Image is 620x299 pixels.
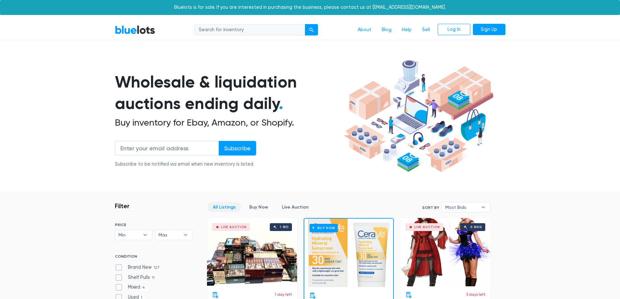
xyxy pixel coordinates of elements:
a: All Listings [207,202,241,212]
a: Log In [438,24,470,35]
img: hero-ee84e7d0318cb26816c560f6b4441b76977f77a177738b4e94f68c95b2b83dbb.png [341,57,496,175]
a: Live Auction [276,202,314,212]
a: BlueLots [115,25,155,34]
b: ▾ [476,202,490,212]
a: Blog [377,24,397,36]
input: Enter your email address [115,141,219,156]
a: Help [397,24,417,36]
h2: Buy inventory for Ebay, Amazon, or Shopify. [115,117,341,128]
h1: Wholesale & liquidation auctions ending daily [115,71,341,115]
p: 3 days left [466,292,485,297]
b: ▾ [138,230,152,240]
h6: PRICE [115,223,193,227]
h3: Filter [115,202,130,210]
span: Min [118,230,140,240]
div: Live Auction [414,225,440,229]
label: Brand New [115,264,162,271]
input: Subscribe [219,141,256,156]
a: Sell [417,24,435,36]
div: Subscribe to be notified via email when new inventory is listed. [115,161,256,168]
div: 1 bid [280,225,289,229]
span: Max [158,230,180,240]
span: 11 [150,275,157,280]
a: About [352,24,377,36]
h6: CONDITION [115,254,193,261]
a: Buy Now [244,202,274,212]
span: . [279,94,283,113]
label: Sort By [422,205,439,211]
label: Mixed [115,284,147,291]
span: 4 [140,285,147,291]
a: Buy Now [304,219,393,287]
label: Shelf Pulls [115,274,157,281]
b: ▾ [179,230,192,240]
h6: Buy Now [310,224,338,232]
a: Sign Up [473,24,505,35]
p: 1 day left [275,292,292,297]
span: 127 [152,265,162,270]
a: Live Auction 1 bid [207,218,297,286]
span: Most Bids [445,202,478,212]
div: Live Auction [221,225,247,229]
input: Search for inventory [195,24,305,36]
div: 0 bids [470,225,482,229]
a: Live Auction 0 bids [400,218,490,286]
